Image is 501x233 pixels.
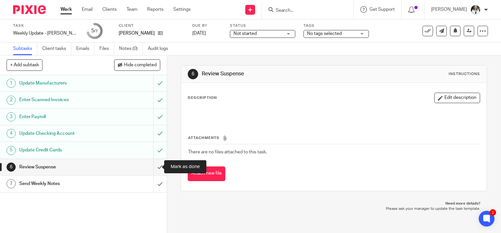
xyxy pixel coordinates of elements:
h1: Review Suspense [19,162,104,172]
a: Notes (0) [119,42,143,55]
div: 2 [7,96,16,105]
label: Client [119,23,184,28]
div: 7 [7,179,16,188]
img: Pixie [13,5,46,14]
div: 5 [7,146,16,155]
p: [PERSON_NAME] [431,6,467,13]
h1: Enter Payroll [19,112,104,122]
div: Weekly Update - [PERSON_NAME] [13,30,78,37]
div: Weekly Update - Chatelain [13,30,78,37]
label: Due by [192,23,222,28]
button: Attach new file [188,166,225,181]
span: [DATE] [192,31,206,36]
h1: Update Checking Account [19,129,104,138]
input: Search [275,8,334,14]
button: Hide completed [114,59,160,70]
div: 1 [490,209,496,216]
div: 6 [188,69,198,79]
a: Files [99,42,114,55]
a: Team [127,6,137,13]
label: Task [13,23,78,28]
a: Client tasks [42,42,71,55]
div: Instructions [449,71,480,77]
h1: Send Weekly Notes [19,179,104,189]
a: Subtasks [13,42,37,55]
div: 5 [91,27,98,35]
div: 6 [7,163,16,172]
span: Get Support [370,7,395,12]
p: Description [188,95,217,101]
button: + Add subtask [7,59,43,70]
button: Edit description [434,93,480,103]
label: Status [230,23,295,28]
div: 4 [7,129,16,138]
img: Robynn%20Maedl%20-%202025.JPG [470,5,481,15]
a: Reports [147,6,164,13]
p: Need more details? [187,201,480,206]
a: Audit logs [148,42,173,55]
span: Attachments [188,136,219,140]
span: Not started [233,31,257,36]
small: /7 [94,29,98,33]
a: Clients [102,6,117,13]
div: 3 [7,112,16,121]
a: Settings [173,6,191,13]
label: Tags [303,23,369,28]
h1: Update Manufacturers [19,78,104,88]
h1: Review Suspense [202,70,348,77]
span: Hide completed [124,63,157,68]
a: Work [60,6,72,13]
h1: Update Credit Cards [19,145,104,155]
a: Emails [76,42,95,55]
h1: Enter Scanned Invoices [19,95,104,105]
span: There are no files attached to this task. [188,150,267,154]
div: 1 [7,79,16,88]
p: Please ask your manager to update the task template. [187,206,480,211]
a: Email [82,6,93,13]
span: No tags selected [307,31,342,36]
p: [PERSON_NAME] [119,30,155,37]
